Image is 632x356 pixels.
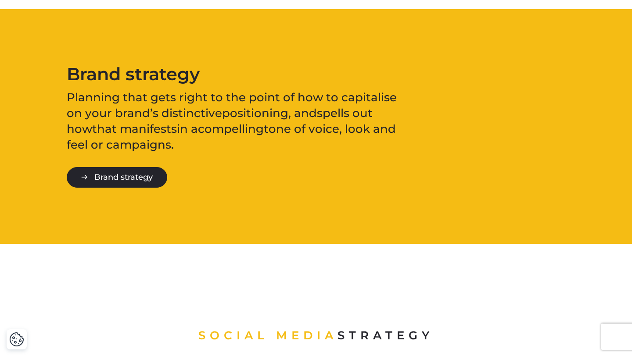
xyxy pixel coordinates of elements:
[9,332,24,347] img: Revisit consent button
[67,106,373,136] span: spells out how
[67,167,167,188] a: Brand strategy
[198,328,338,342] span: Social media
[222,106,317,120] span: positioning, and
[67,122,396,152] span: tone of voice, look and feel or campaigns.
[118,328,514,344] h2: strategy
[9,332,24,347] button: Cookie Settings
[198,122,264,136] span: compelling
[177,122,198,136] span: in a
[67,90,397,120] span: Planning that gets right to the point of how to capitalise on your brand’s distinctive
[92,122,177,136] span: that manifests
[67,65,412,83] h2: Brand strategy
